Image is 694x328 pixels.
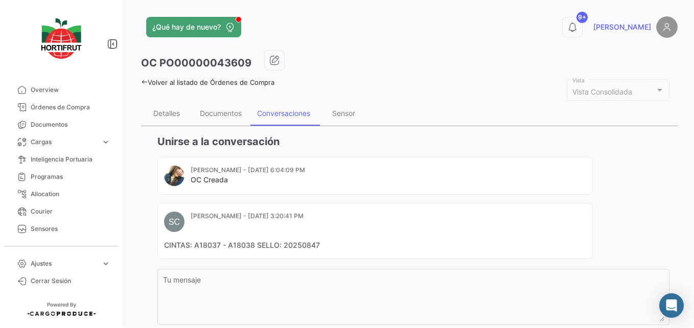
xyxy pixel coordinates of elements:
[8,99,114,116] a: Órdenes de Compra
[164,166,184,186] img: 67520e24-8e31-41af-9406-a183c2b4e474.jpg
[8,151,114,168] a: Inteligencia Portuaria
[572,87,632,96] mat-select-trigger: Vista Consolidada
[332,109,355,118] div: Sensor
[31,276,110,286] span: Cerrar Sesión
[191,166,305,175] mat-card-subtitle: [PERSON_NAME] - [DATE] 6:04:09 PM
[157,134,669,149] h3: Unirse a la conversación
[8,203,114,220] a: Courier
[8,220,114,238] a: Sensores
[164,240,586,250] mat-card-content: CINTAS: A18037 - A18038 SELLO: 20250847
[257,109,310,118] div: Conversaciones
[191,212,304,221] mat-card-subtitle: [PERSON_NAME] - [DATE] 3:20:41 PM
[31,259,97,268] span: Ajustes
[8,81,114,99] a: Overview
[152,22,221,32] span: ¿Qué hay de nuevo?
[593,22,651,32] span: [PERSON_NAME]
[31,103,110,112] span: Órdenes de Compra
[659,293,684,318] div: Abrir Intercom Messenger
[153,109,180,118] div: Detalles
[200,109,242,118] div: Documentos
[164,212,184,232] div: SC
[8,168,114,185] a: Programas
[31,207,110,216] span: Courier
[31,172,110,181] span: Programas
[31,120,110,129] span: Documentos
[8,185,114,203] a: Allocation
[31,137,97,147] span: Cargas
[191,175,305,185] mat-card-title: OC Creada
[141,78,274,86] a: Volver al listado de Órdenes de Compra
[31,224,110,233] span: Sensores
[36,12,87,65] img: logo-hortifrut.svg
[31,190,110,199] span: Allocation
[656,16,678,38] img: placeholder-user.png
[8,116,114,133] a: Documentos
[101,259,110,268] span: expand_more
[146,17,241,37] button: ¿Qué hay de nuevo?
[141,56,251,70] h3: OC PO00000043609
[31,85,110,95] span: Overview
[31,155,110,164] span: Inteligencia Portuaria
[101,137,110,147] span: expand_more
